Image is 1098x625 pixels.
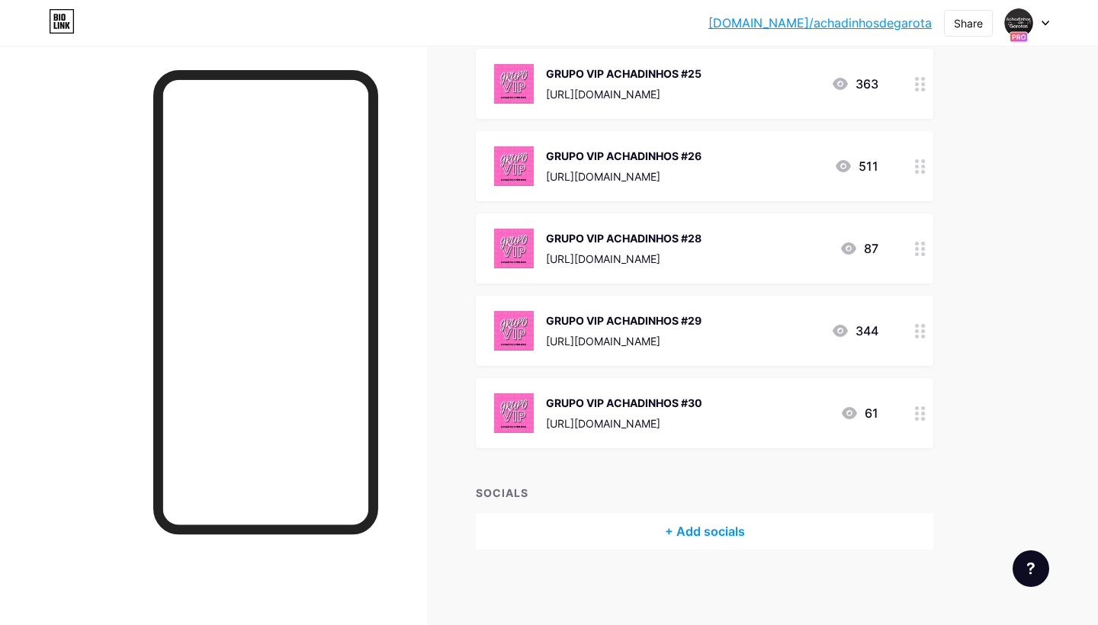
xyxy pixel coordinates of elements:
div: 511 [834,157,878,175]
div: [URL][DOMAIN_NAME] [546,415,702,431]
div: [URL][DOMAIN_NAME] [546,333,701,349]
div: [URL][DOMAIN_NAME] [546,86,701,102]
div: [URL][DOMAIN_NAME] [546,251,701,267]
div: 363 [831,75,878,93]
a: [DOMAIN_NAME]/achadinhosdegarota [708,14,932,32]
div: GRUPO VIP ACHADINHOS #30 [546,395,702,411]
div: SOCIALS [476,485,933,501]
img: GRUPO VIP ACHADINHOS #28 [494,229,534,268]
img: GRUPO VIP ACHADINHOS #25 [494,64,534,104]
div: GRUPO VIP ACHADINHOS #25 [546,66,701,82]
div: [URL][DOMAIN_NAME] [546,168,701,184]
img: GRUPO VIP ACHADINHOS #26 [494,146,534,186]
div: Share [954,15,983,31]
img: achadinhosdegarota [1004,8,1033,37]
div: GRUPO VIP ACHADINHOS #26 [546,148,701,164]
div: GRUPO VIP ACHADINHOS #29 [546,312,701,329]
div: GRUPO VIP ACHADINHOS #28 [546,230,701,246]
img: GRUPO VIP ACHADINHOS #29 [494,311,534,351]
div: 61 [840,404,878,422]
div: 87 [840,239,878,258]
div: 344 [831,322,878,340]
img: GRUPO VIP ACHADINHOS #30 [494,393,534,433]
div: + Add socials [476,513,933,550]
